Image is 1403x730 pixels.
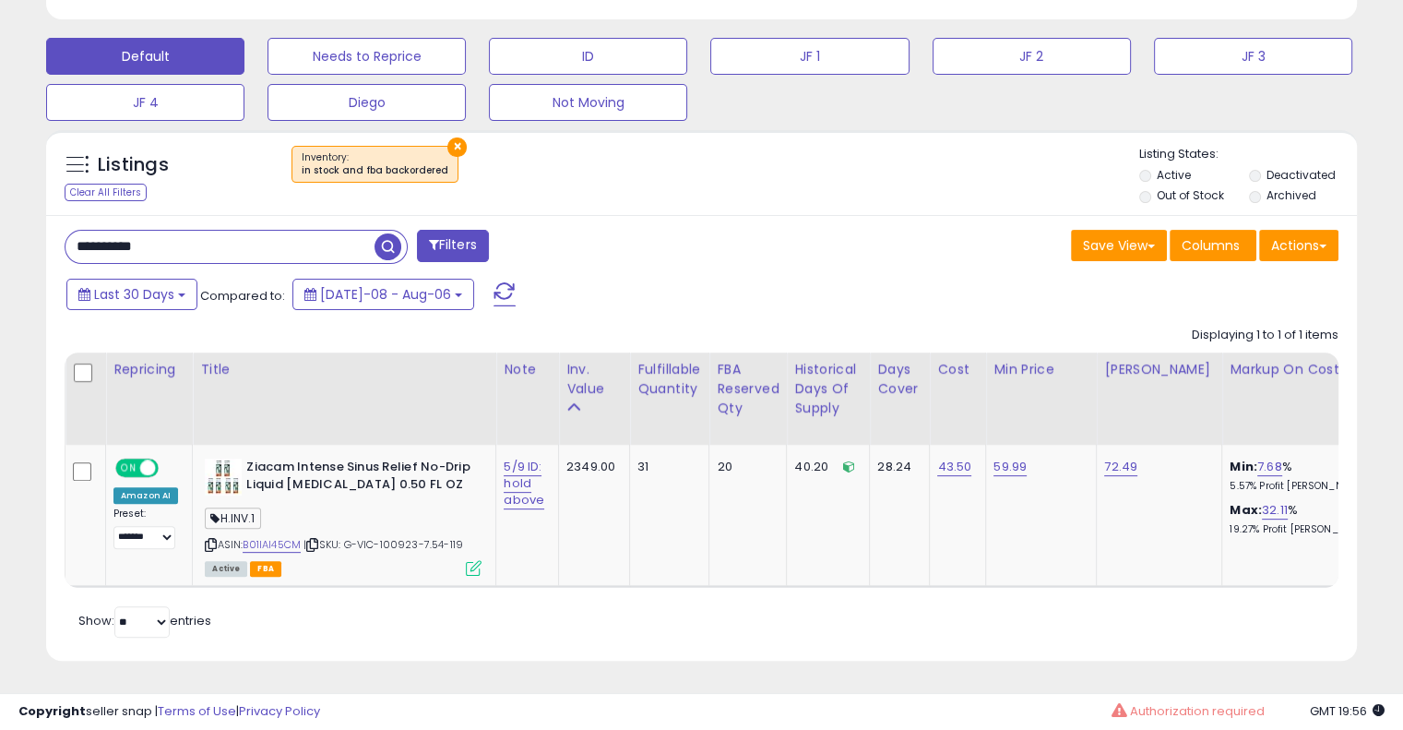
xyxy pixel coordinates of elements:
[239,702,320,720] a: Privacy Policy
[993,360,1088,379] div: Min Price
[1266,187,1315,203] label: Archived
[117,461,140,476] span: ON
[877,360,921,399] div: Days Cover
[1230,360,1389,379] div: Markup on Cost
[1262,501,1288,520] a: 32.11
[243,537,301,553] a: B01IAI45CM
[489,84,687,121] button: Not Moving
[1154,38,1352,75] button: JF 3
[200,360,488,379] div: Title
[504,360,551,379] div: Note
[205,459,242,496] img: 51Rg78Ap0JL._SL40_.jpg
[46,84,244,121] button: JF 4
[78,612,211,629] span: Show: entries
[937,360,978,379] div: Cost
[1157,167,1191,183] label: Active
[246,459,470,497] b: Ziacam Intense Sinus Relief No-Drip Liquid [MEDICAL_DATA] 0.50 FL OZ
[1230,458,1257,475] b: Min:
[1259,230,1338,261] button: Actions
[717,459,772,475] div: 20
[1266,167,1335,183] label: Deactivated
[566,459,615,475] div: 2349.00
[1222,353,1397,445] th: The percentage added to the cost of goods (COGS) that forms the calculator for Min & Max prices.
[937,458,971,476] a: 43.50
[46,38,244,75] button: Default
[794,459,855,475] div: 40.20
[200,287,285,305] span: Compared to:
[794,360,862,418] div: Historical Days Of Supply
[113,360,184,379] div: Repricing
[1230,502,1383,536] div: %
[158,702,236,720] a: Terms of Use
[320,285,451,304] span: [DATE]-08 - Aug-06
[1192,327,1338,344] div: Displaying 1 to 1 of 1 items
[113,508,178,549] div: Preset:
[993,458,1027,476] a: 59.99
[504,458,544,509] a: 5/9 ID: hold above
[292,279,474,310] button: [DATE]-08 - Aug-06
[66,279,197,310] button: Last 30 Days
[1157,187,1224,203] label: Out of Stock
[156,461,185,476] span: OFF
[1104,458,1137,476] a: 72.49
[65,184,147,201] div: Clear All Filters
[489,38,687,75] button: ID
[302,150,448,178] span: Inventory :
[94,285,174,304] span: Last 30 Days
[303,537,463,552] span: | SKU: G-VIC-100923-7.54-119
[98,152,169,178] h5: Listings
[1230,480,1383,493] p: 5.57% Profit [PERSON_NAME]
[1257,458,1282,476] a: 7.68
[933,38,1131,75] button: JF 2
[18,703,320,721] div: seller snap | |
[447,138,467,157] button: ×
[268,38,466,75] button: Needs to Reprice
[417,230,489,262] button: Filters
[1230,523,1383,536] p: 19.27% Profit [PERSON_NAME]
[877,459,915,475] div: 28.24
[302,164,448,177] div: in stock and fba backordered
[637,459,695,475] div: 31
[205,459,482,574] div: ASIN:
[637,360,701,399] div: Fulfillable Quantity
[1104,360,1214,379] div: [PERSON_NAME]
[1310,702,1385,720] span: 2025-09-6 19:56 GMT
[250,561,281,577] span: FBA
[1170,230,1256,261] button: Columns
[205,508,260,529] span: H.INV.1
[1129,702,1264,720] span: Authorization required
[1230,459,1383,493] div: %
[710,38,909,75] button: JF 1
[717,360,779,418] div: FBA Reserved Qty
[1230,501,1262,519] b: Max:
[566,360,622,399] div: Inv. value
[268,84,466,121] button: Diego
[1071,230,1167,261] button: Save View
[113,487,178,504] div: Amazon AI
[18,702,86,720] strong: Copyright
[205,561,247,577] span: All listings currently available for purchase on Amazon
[1139,146,1357,163] p: Listing States:
[1182,236,1240,255] span: Columns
